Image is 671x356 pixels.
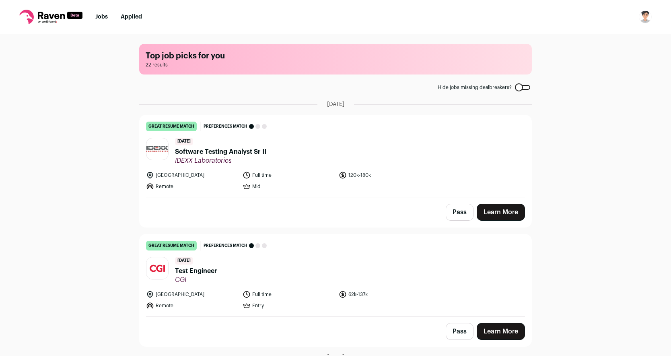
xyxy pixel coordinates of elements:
button: Open dropdown [639,10,652,23]
li: Remote [146,182,238,190]
li: [GEOGRAPHIC_DATA] [146,290,238,298]
img: a169c84abcc5c7ad3d20a4f7f8132522ce69e60feb5aeb83513a55feb11d3de0.jpg [146,257,168,279]
button: Pass [446,204,473,221]
span: [DATE] [175,138,193,145]
li: [GEOGRAPHIC_DATA] [146,171,238,179]
span: [DATE] [175,257,193,265]
span: Hide jobs missing dealbreakers? [438,84,512,91]
li: Mid [243,182,334,190]
h1: Top job picks for you [146,50,525,62]
a: Learn More [477,204,525,221]
a: Jobs [95,14,108,20]
span: [DATE] [327,100,344,108]
li: Entry [243,302,334,310]
img: 14478034-medium_jpg [639,10,652,23]
a: great resume match Preferences match [DATE] Software Testing Analyst Sr II IDEXX Laboratories [GE... [140,115,531,197]
span: 22 results [146,62,525,68]
li: 120k-180k [339,171,430,179]
a: Applied [121,14,142,20]
span: Software Testing Analyst Sr II [175,147,266,157]
span: CGI [175,276,217,284]
li: Full time [243,290,334,298]
li: Full time [243,171,334,179]
span: Test Engineer [175,266,217,276]
span: IDEXX Laboratories [175,157,266,165]
span: Preferences match [204,122,247,130]
button: Pass [446,323,473,340]
div: great resume match [146,122,197,131]
li: Remote [146,302,238,310]
a: Learn More [477,323,525,340]
img: c16a3e3922ebb66d4c3ead41a8ef23935df407f62d687781904f401ca435ef09.jpg [146,146,168,152]
span: Preferences match [204,242,247,250]
div: great resume match [146,241,197,250]
li: 62k-137k [339,290,430,298]
a: great resume match Preferences match [DATE] Test Engineer CGI [GEOGRAPHIC_DATA] Full time 62k-137... [140,234,531,316]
